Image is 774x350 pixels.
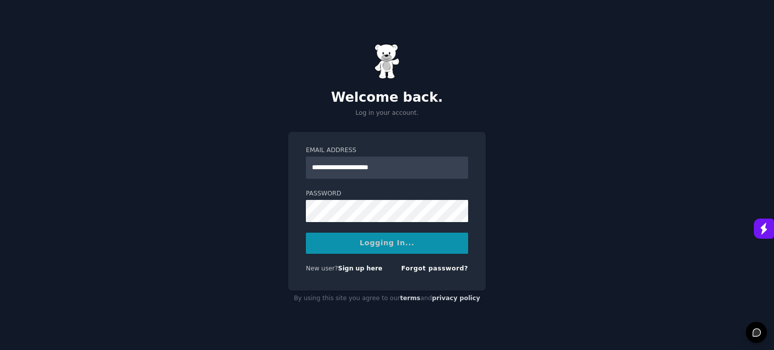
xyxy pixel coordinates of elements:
[338,265,382,272] a: Sign up here
[400,295,420,302] a: terms
[306,189,468,198] label: Password
[401,265,468,272] a: Forgot password?
[288,109,486,118] p: Log in your account.
[288,90,486,106] h2: Welcome back.
[306,146,468,155] label: Email Address
[306,265,338,272] span: New user?
[288,291,486,307] div: By using this site you agree to our and
[432,295,480,302] a: privacy policy
[374,44,400,79] img: Gummy Bear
